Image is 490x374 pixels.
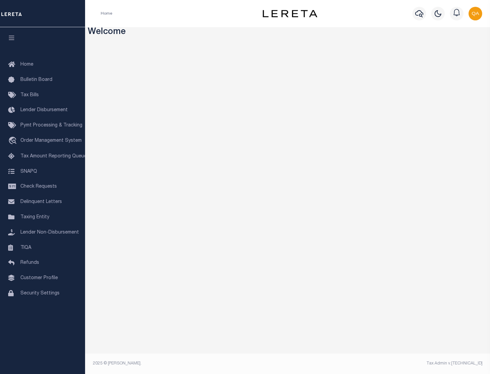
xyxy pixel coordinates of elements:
span: Pymt Processing & Tracking [20,123,82,128]
span: Taxing Entity [20,215,49,220]
span: TIQA [20,245,31,250]
span: Check Requests [20,184,57,189]
span: Tax Amount Reporting Queue [20,154,87,159]
span: Tax Bills [20,93,39,98]
i: travel_explore [8,137,19,146]
div: Tax Admin v.[TECHNICAL_ID] [293,360,483,367]
span: Customer Profile [20,276,58,280]
span: Refunds [20,260,39,265]
span: SNAPQ [20,169,37,174]
span: Lender Non-Disbursement [20,230,79,235]
li: Home [101,11,112,17]
span: Home [20,62,33,67]
span: Delinquent Letters [20,200,62,204]
h3: Welcome [88,27,488,38]
span: Lender Disbursement [20,108,68,113]
div: 2025 © [PERSON_NAME]. [88,360,288,367]
span: Bulletin Board [20,78,52,82]
img: svg+xml;base64,PHN2ZyB4bWxucz0iaHR0cDovL3d3dy53My5vcmcvMjAwMC9zdmciIHBvaW50ZXItZXZlbnRzPSJub25lIi... [469,7,482,20]
span: Order Management System [20,138,82,143]
span: Security Settings [20,291,60,296]
img: logo-dark.svg [263,10,317,17]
